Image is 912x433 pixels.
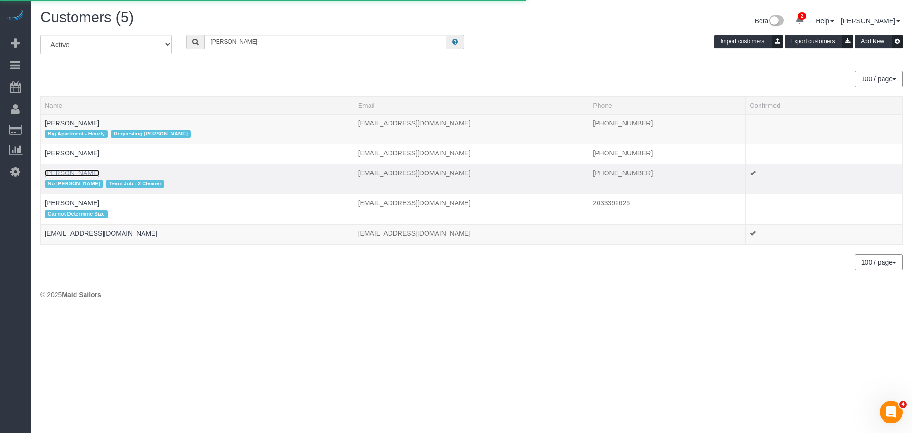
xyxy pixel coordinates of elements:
[755,17,784,25] a: Beta
[41,164,354,194] td: Name
[589,194,746,224] td: Phone
[45,149,99,157] a: [PERSON_NAME]
[855,254,902,270] nav: Pagination navigation
[589,224,746,244] td: Phone
[589,144,746,164] td: Phone
[45,178,350,190] div: Tags
[45,169,99,177] a: [PERSON_NAME]
[45,158,350,160] div: Tags
[746,96,902,114] th: Confirmed
[45,238,350,241] div: Tags
[354,96,589,114] th: Email
[62,291,101,298] strong: Maid Sailors
[111,130,190,138] span: Requesting [PERSON_NAME]
[855,71,902,87] nav: Pagination navigation
[746,114,902,144] td: Confirmed
[354,164,589,194] td: Email
[899,401,907,408] span: 4
[6,10,25,23] img: Automaid Logo
[45,208,350,220] div: Tags
[45,130,108,138] span: Big Apartment - Hourly
[841,17,900,25] a: [PERSON_NAME]
[785,35,853,48] button: Export customers
[354,224,589,244] td: Email
[746,164,902,194] td: Confirmed
[855,254,902,270] button: 100 / page
[45,199,99,207] a: [PERSON_NAME]
[746,194,902,224] td: Confirmed
[589,96,746,114] th: Phone
[41,114,354,144] td: Name
[790,10,809,30] a: 2
[40,290,902,299] div: © 2025
[45,128,350,140] div: Tags
[45,180,103,188] span: No [PERSON_NAME]
[45,119,99,127] a: [PERSON_NAME]
[746,224,902,244] td: Confirmed
[589,114,746,144] td: Phone
[855,71,902,87] button: 100 / page
[41,194,354,224] td: Name
[589,164,746,194] td: Phone
[45,210,108,218] span: Cannot Determine Size
[816,17,834,25] a: Help
[41,224,354,244] td: Name
[798,12,806,20] span: 2
[714,35,783,48] button: Import customers
[855,35,902,48] button: Add New
[45,230,157,237] a: [EMAIL_ADDRESS][DOMAIN_NAME]
[880,401,902,423] iframe: Intercom live chat
[354,144,589,164] td: Email
[204,35,446,49] input: Search customers ...
[106,180,164,188] span: Team Job - 2 Cleaner
[746,144,902,164] td: Confirmed
[354,114,589,144] td: Email
[40,9,133,26] span: Customers (5)
[354,194,589,224] td: Email
[768,15,784,28] img: New interface
[41,96,354,114] th: Name
[41,144,354,164] td: Name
